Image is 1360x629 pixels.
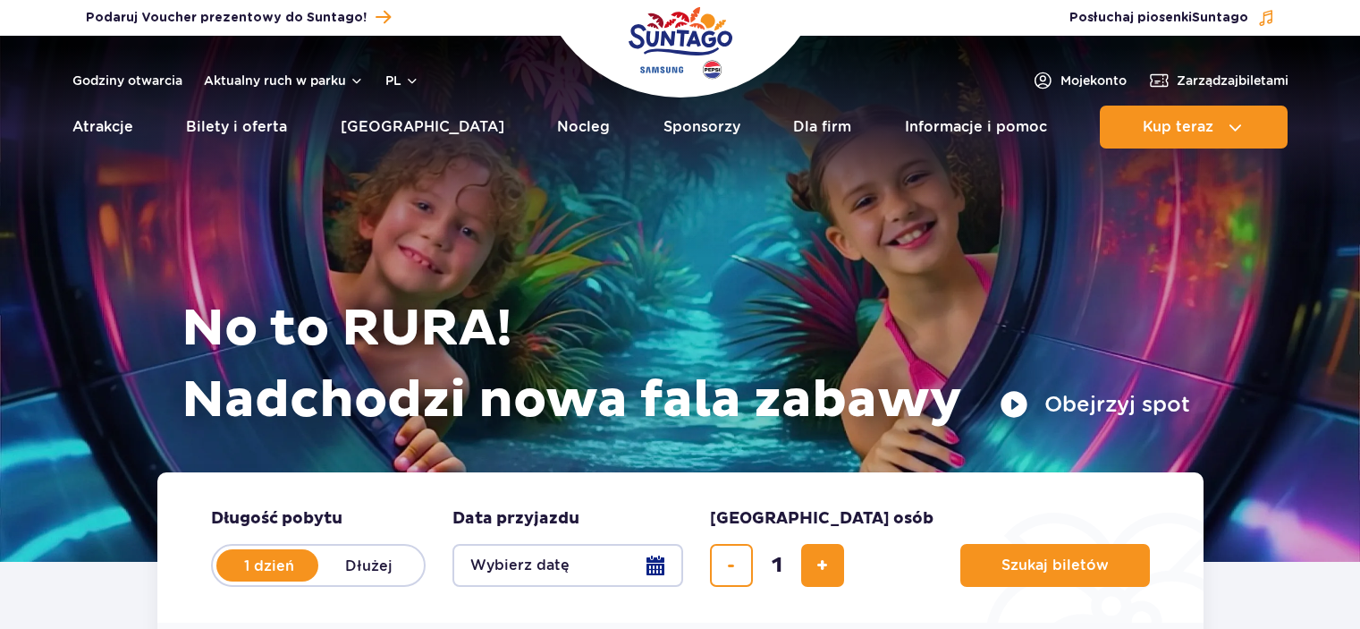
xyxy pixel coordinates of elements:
[341,106,504,149] a: [GEOGRAPHIC_DATA]
[1069,9,1275,27] button: Posłuchaj piosenkiSuntago
[452,508,579,530] span: Data przyjazdu
[211,508,342,530] span: Długość pobytu
[218,547,320,584] label: 1 dzień
[204,73,364,88] button: Aktualny ruch w parku
[960,544,1150,587] button: Szukaj biletów
[452,544,683,587] button: Wybierz datę
[905,106,1047,149] a: Informacje i pomoc
[663,106,740,149] a: Sponsorzy
[72,72,182,89] a: Godziny otwarcia
[1069,9,1248,27] span: Posłuchaj piosenki
[1148,70,1288,91] a: Zarządzajbiletami
[1000,390,1190,419] button: Obejrzyj spot
[182,293,1190,437] h1: No to RURA! Nadchodzi nowa fala zabawy
[710,544,753,587] button: usuń bilet
[756,544,798,587] input: liczba biletów
[318,547,420,584] label: Dłużej
[1001,557,1109,574] span: Szukaj biletów
[710,508,933,530] span: [GEOGRAPHIC_DATA] osób
[557,106,610,149] a: Nocleg
[186,106,287,149] a: Bilety i oferta
[157,472,1204,623] form: Planowanie wizyty w Park of Poland
[1177,72,1288,89] span: Zarządzaj biletami
[1060,72,1127,89] span: Moje konto
[385,72,419,89] button: pl
[1032,70,1127,91] a: Mojekonto
[72,106,133,149] a: Atrakcje
[86,5,391,30] a: Podaruj Voucher prezentowy do Suntago!
[86,9,367,27] span: Podaruj Voucher prezentowy do Suntago!
[801,544,844,587] button: dodaj bilet
[1100,106,1288,149] button: Kup teraz
[1143,119,1213,135] span: Kup teraz
[1192,12,1248,24] span: Suntago
[793,106,851,149] a: Dla firm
